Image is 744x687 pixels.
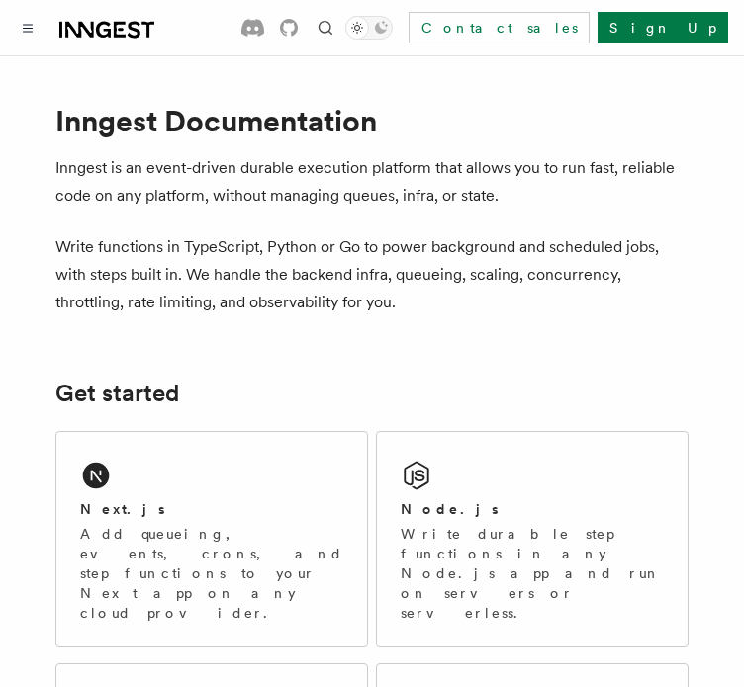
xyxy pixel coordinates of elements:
[401,524,664,623] p: Write durable step functions in any Node.js app and run on servers or serverless.
[55,233,689,316] p: Write functions in TypeScript, Python or Go to power background and scheduled jobs, with steps bu...
[345,16,393,40] button: Toggle dark mode
[80,524,343,623] p: Add queueing, events, crons, and step functions to your Next app on any cloud provider.
[409,12,590,43] a: Contact sales
[55,380,179,407] a: Get started
[16,16,40,40] button: Toggle navigation
[55,154,689,210] p: Inngest is an event-driven durable execution platform that allows you to run fast, reliable code ...
[55,103,689,138] h1: Inngest Documentation
[598,12,728,43] a: Sign Up
[80,499,165,519] h2: Next.js
[401,499,499,519] h2: Node.js
[314,16,337,40] button: Find something...
[376,431,689,647] a: Node.jsWrite durable step functions in any Node.js app and run on servers or serverless.
[55,431,368,647] a: Next.jsAdd queueing, events, crons, and step functions to your Next app on any cloud provider.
